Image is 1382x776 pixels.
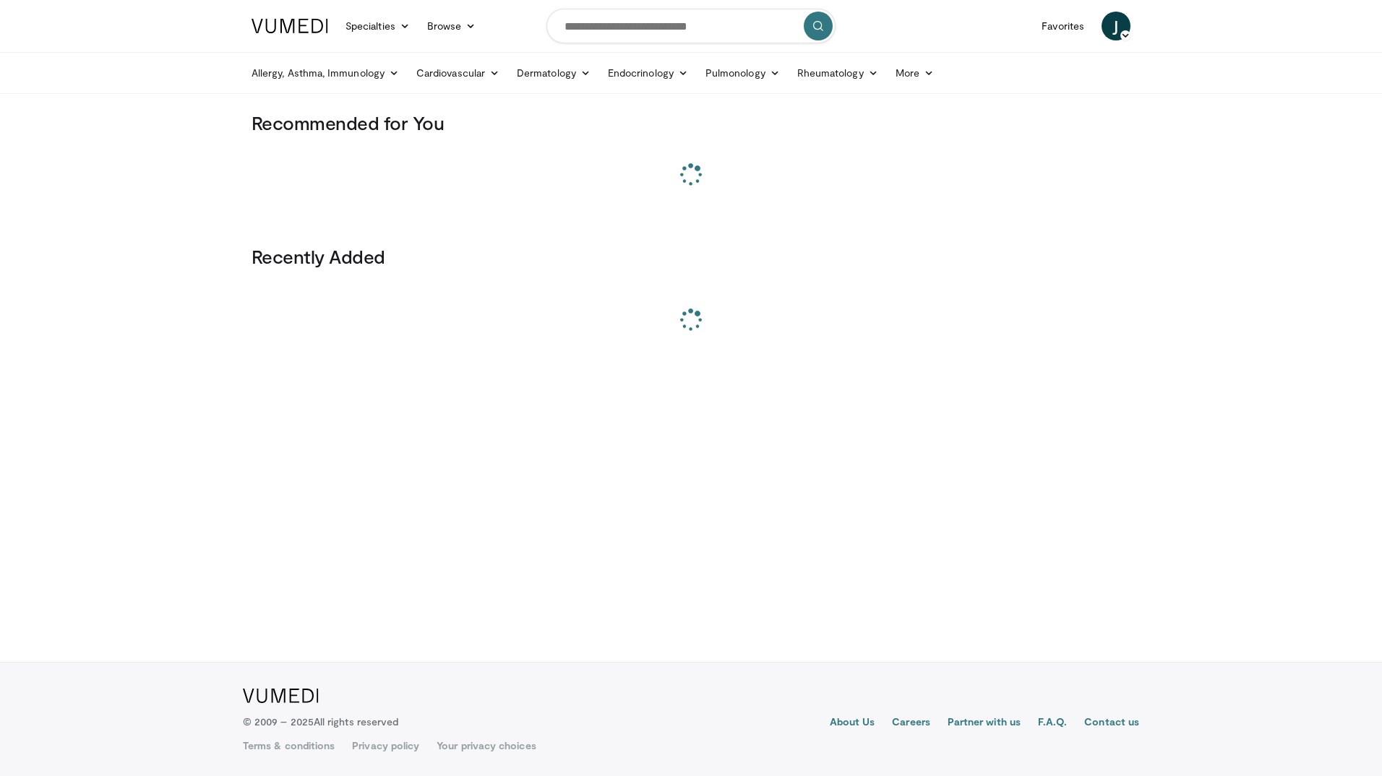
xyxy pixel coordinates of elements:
p: © 2009 – 2025 [243,715,398,729]
h3: Recently Added [252,245,1130,268]
a: More [887,59,943,87]
img: VuMedi Logo [252,19,328,33]
a: Browse [419,12,485,40]
a: Careers [892,715,930,732]
a: Dermatology [508,59,599,87]
a: Privacy policy [352,738,419,753]
a: Specialties [337,12,419,40]
a: Rheumatology [789,59,887,87]
a: Allergy, Asthma, Immunology [243,59,408,87]
a: Pulmonology [697,59,789,87]
a: Contact us [1084,715,1139,732]
a: Endocrinology [599,59,697,87]
a: Cardiovascular [408,59,508,87]
a: Favorites [1033,12,1093,40]
a: Terms & conditions [243,738,335,753]
h3: Recommended for You [252,111,1130,134]
img: VuMedi Logo [243,689,319,703]
input: Search topics, interventions [546,9,836,43]
a: About Us [830,715,875,732]
a: J [1102,12,1130,40]
span: All rights reserved [314,715,398,728]
a: Your privacy choices [437,738,536,753]
a: Partner with us [948,715,1021,732]
a: F.A.Q. [1038,715,1067,732]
